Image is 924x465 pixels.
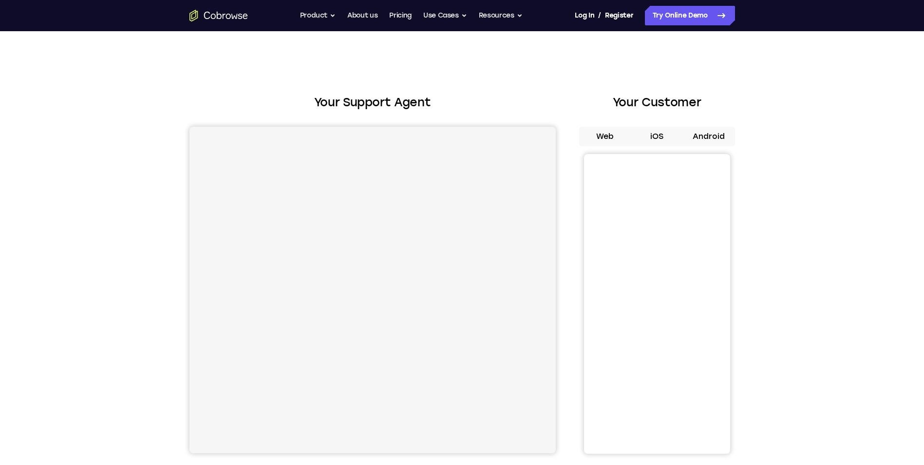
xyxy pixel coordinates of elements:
[575,6,594,25] a: Log In
[189,10,248,21] a: Go to the home page
[189,127,556,453] iframe: Agent
[579,94,735,111] h2: Your Customer
[479,6,523,25] button: Resources
[598,10,601,21] span: /
[189,94,556,111] h2: Your Support Agent
[645,6,735,25] a: Try Online Demo
[631,127,683,146] button: iOS
[389,6,412,25] a: Pricing
[423,6,467,25] button: Use Cases
[683,127,735,146] button: Android
[579,127,631,146] button: Web
[300,6,336,25] button: Product
[605,6,633,25] a: Register
[347,6,377,25] a: About us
